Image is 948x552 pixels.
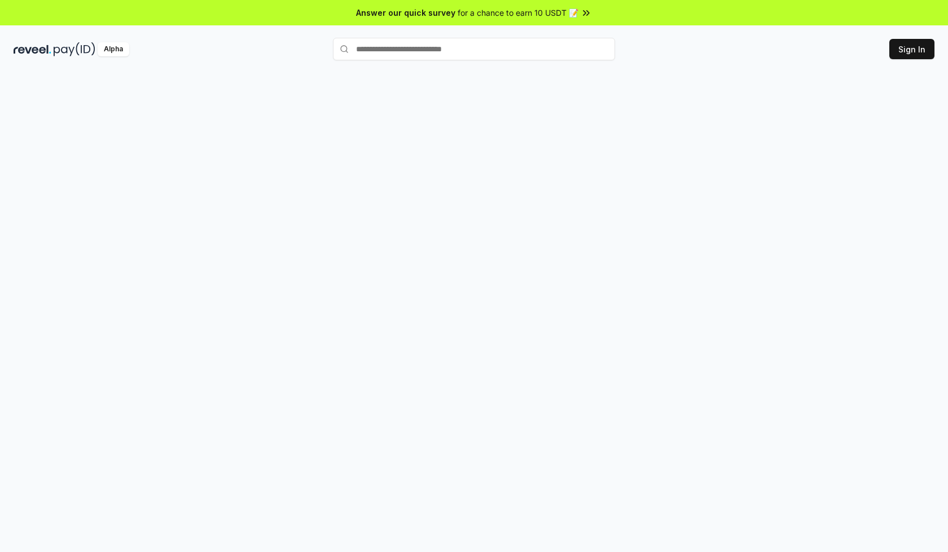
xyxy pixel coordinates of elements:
[889,39,934,59] button: Sign In
[14,42,51,56] img: reveel_dark
[54,42,95,56] img: pay_id
[98,42,129,56] div: Alpha
[458,7,578,19] span: for a chance to earn 10 USDT 📝
[356,7,455,19] span: Answer our quick survey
